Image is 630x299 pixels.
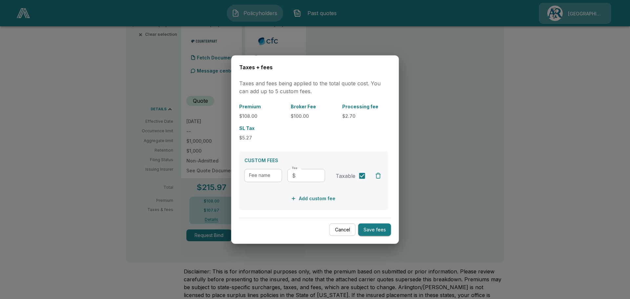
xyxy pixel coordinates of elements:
p: $100.00 [291,113,337,119]
p: $ [292,172,296,180]
p: $5.27 [239,134,285,141]
h6: Taxes + fees [239,63,391,72]
span: Taxable [336,172,355,180]
p: Broker Fee [291,103,337,110]
p: Processing fee [342,103,388,110]
button: Cancel [329,223,356,236]
p: CUSTOM FEES [244,157,383,164]
p: $108.00 [239,113,285,119]
p: Premium [239,103,285,110]
p: $2.70 [342,113,388,119]
button: Save fees [358,223,391,236]
p: SL Tax [239,125,285,132]
label: Fee [292,166,298,170]
p: Taxes and fees being applied to the total quote cost. You can add up to 5 custom fees. [239,79,391,95]
button: Add custom fee [290,193,338,205]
